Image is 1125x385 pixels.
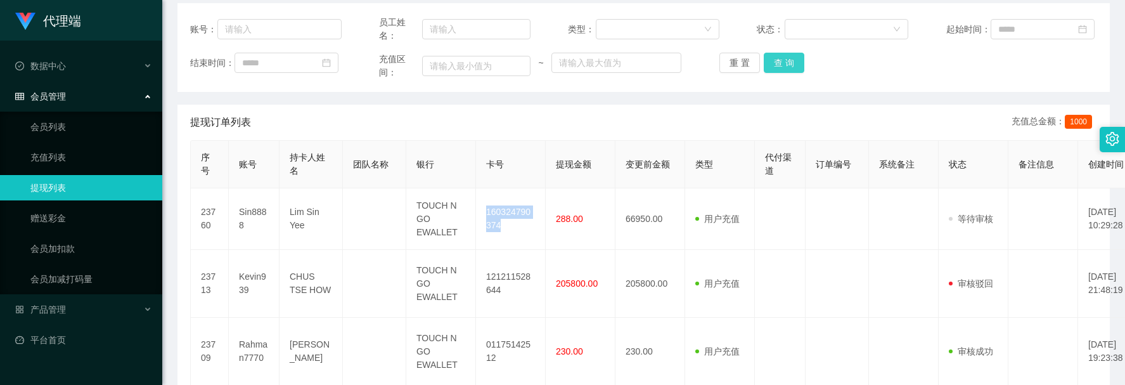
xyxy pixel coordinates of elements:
[190,56,235,70] span: 结束时间：
[406,250,476,318] td: TOUCH N GO EWALLET
[15,305,24,314] i: 图标: appstore-o
[615,250,685,318] td: 205800.00
[30,206,152,231] a: 赠送彩金
[879,159,915,169] span: 系统备注
[1078,25,1087,34] i: 图标: calendar
[551,53,681,73] input: 请输入最大值为
[217,19,341,39] input: 请输入
[15,62,24,70] i: 图标: check-circle-o
[568,23,596,36] span: 类型：
[15,91,66,101] span: 会员管理
[322,58,331,67] i: 图标: calendar
[422,19,530,39] input: 请输入
[695,346,740,356] span: 用户充值
[704,25,712,34] i: 图标: down
[416,159,434,169] span: 银行
[191,250,229,318] td: 23713
[695,214,740,224] span: 用户充值
[949,278,993,289] span: 审核驳回
[476,188,546,250] td: 160324790374
[556,278,598,289] span: 205800.00
[764,53,804,73] button: 查 询
[765,152,792,176] span: 代付渠道
[229,188,280,250] td: Sin8888
[1105,132,1119,146] i: 图标: setting
[893,25,901,34] i: 图标: down
[486,159,504,169] span: 卡号
[15,13,35,30] img: logo.9652507e.png
[406,188,476,250] td: TOUCH N GO EWALLET
[476,250,546,318] td: 121211528644
[757,23,785,36] span: 状态：
[43,1,81,41] h1: 代理端
[30,114,152,140] a: 会员列表
[15,327,152,353] a: 图标: dashboard平台首页
[190,23,217,36] span: 账号：
[949,346,993,356] span: 审核成功
[556,214,583,224] span: 288.00
[556,159,591,169] span: 提现金额
[15,304,66,315] span: 产品管理
[949,214,993,224] span: 等待审核
[1012,115,1097,130] div: 充值总金额：
[719,53,760,73] button: 重 置
[201,152,210,176] span: 序号
[422,56,530,76] input: 请输入最小值为
[530,56,552,70] span: ~
[30,236,152,261] a: 会员加扣款
[30,145,152,170] a: 充值列表
[290,152,325,176] span: 持卡人姓名
[30,266,152,292] a: 会员加减打码量
[615,188,685,250] td: 66950.00
[1065,115,1092,129] span: 1000
[239,159,257,169] span: 账号
[229,250,280,318] td: Kevin939
[695,278,740,289] span: 用户充值
[695,159,713,169] span: 类型
[191,188,229,250] td: 23760
[626,159,670,169] span: 变更前金额
[556,346,583,356] span: 230.00
[353,159,389,169] span: 团队名称
[946,23,991,36] span: 起始时间：
[15,61,66,71] span: 数据中心
[1088,159,1124,169] span: 创建时间
[30,175,152,200] a: 提现列表
[816,159,851,169] span: 订单编号
[949,159,967,169] span: 状态
[280,188,343,250] td: Lim Sin Yee
[15,92,24,101] i: 图标: table
[15,15,81,25] a: 代理端
[190,115,251,130] span: 提现订单列表
[379,53,422,79] span: 充值区间：
[280,250,343,318] td: CHUS TSE HOW
[1019,159,1054,169] span: 备注信息
[379,16,422,42] span: 员工姓名：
